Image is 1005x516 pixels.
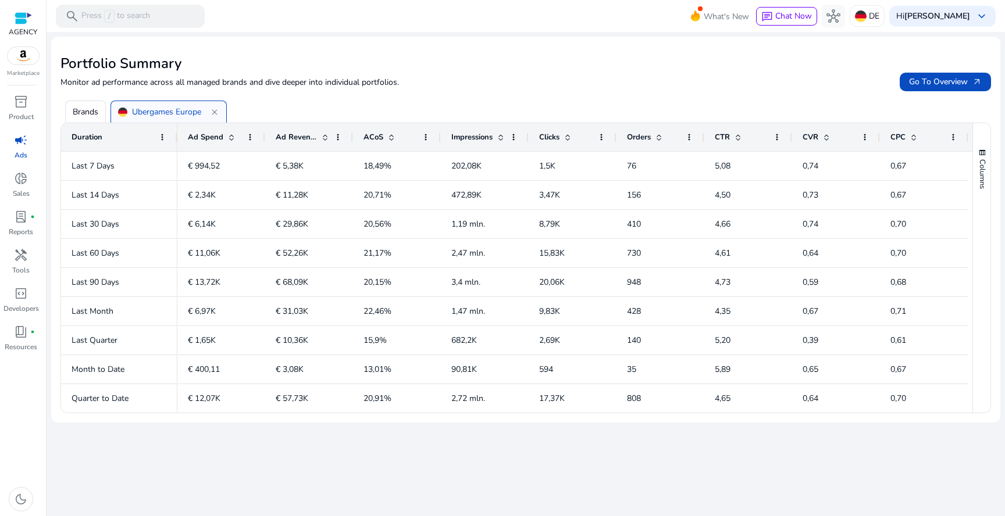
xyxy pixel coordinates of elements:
p: 1,5K [539,154,555,178]
p: 0,67 [890,154,906,178]
p: 8,79K [539,212,560,236]
span: fiber_manual_record [30,329,35,334]
span: code_blocks [14,286,28,300]
p: € 12,07K [188,386,220,410]
p: 1,47 mln. [451,299,485,323]
p: 0,71 [890,299,906,323]
p: 730 [627,241,641,265]
p: 17,37K [539,386,565,410]
p: 140 [627,328,641,352]
p: 5,89 [715,357,730,381]
span: / [104,10,115,23]
span: Quarter to Date [72,393,129,404]
span: Last 7 Days [72,160,115,171]
p: 3,47K [539,183,560,207]
img: de.svg [118,107,127,117]
p: € 6,14K [188,212,216,236]
p: € 13,72K [188,270,220,294]
p: 9,83K [539,299,560,323]
p: 22,46% [363,299,391,323]
p: 20,56% [363,212,391,236]
span: Chat Now [775,10,812,21]
span: CVR [803,132,818,142]
span: close [210,107,219,117]
p: 76 [627,154,636,178]
span: Orders [627,132,651,142]
p: 0,39 [803,328,818,352]
p: Ads [15,150,27,160]
p: 0,74 [803,212,818,236]
p: 1,19 mln. [451,212,485,236]
p: 35 [627,357,636,381]
p: 0,70 [890,212,906,236]
span: Impressions [451,132,493,142]
p: 20,06K [539,270,565,294]
p: 0,70 [890,241,906,265]
span: donut_small [14,171,28,185]
p: 5,20 [715,328,730,352]
p: 0,65 [803,357,818,381]
p: 3,4 mln. [451,270,480,294]
span: inventory_2 [14,95,28,109]
p: 15,9% [363,328,387,352]
p: 20,15% [363,270,391,294]
span: Last 60 Days [72,248,119,259]
p: Tools [12,265,30,275]
b: [PERSON_NAME] [904,10,970,21]
p: Monitor ad performance across all managed brands and dive deeper into individual portfolios. [60,76,399,88]
p: 5,08 [715,154,730,178]
span: Clicks [539,132,559,142]
p: Marketplace [7,69,40,78]
span: Ad Spend [188,132,223,142]
p: € 3,08K [276,357,304,381]
p: 2,72 mln. [451,386,485,410]
p: DE [869,6,879,26]
p: Brands [73,106,98,118]
p: € 2,34K [188,183,216,207]
span: handyman [14,248,28,262]
p: 594 [539,357,553,381]
p: Product [9,112,34,122]
span: campaign [14,133,28,147]
span: search [65,9,79,23]
p: Reports [9,227,33,237]
img: amazon.svg [8,47,39,64]
span: Last Month [72,306,113,317]
p: 18,49% [363,154,391,178]
p: 4,66 [715,212,730,236]
p: € 6,97K [188,299,216,323]
span: dark_mode [14,492,28,506]
span: lab_profile [14,210,28,224]
p: € 29,86K [276,212,308,236]
p: 0,61 [890,328,906,352]
p: 15,83K [539,241,565,265]
p: € 31,03K [276,299,308,323]
p: € 994,52 [188,154,220,178]
button: hub [822,5,845,28]
p: € 10,36K [276,328,308,352]
span: ACoS [363,132,383,142]
p: 808 [627,386,641,410]
p: 410 [627,212,641,236]
span: Last Quarter [72,335,117,346]
p: 682,2K [451,328,477,352]
p: € 52,26K [276,241,308,265]
span: CPC [890,132,906,142]
p: 20,91% [363,386,391,410]
p: Press to search [81,10,150,23]
button: chatChat Now [756,7,817,26]
p: 0,64 [803,241,818,265]
p: 4,73 [715,270,730,294]
h2: Portfolio Summary [60,55,991,72]
p: 0,59 [803,270,818,294]
span: What's New [704,6,749,27]
span: book_4 [14,325,28,339]
span: fiber_manual_record [30,214,35,219]
p: 4,50 [715,183,730,207]
span: CTR [715,132,730,142]
p: 2,69K [539,328,560,352]
p: Hi [896,12,970,20]
p: 20,71% [363,183,391,207]
button: Go To Overviewarrow_outward [900,73,991,91]
p: € 1,65K [188,328,216,352]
